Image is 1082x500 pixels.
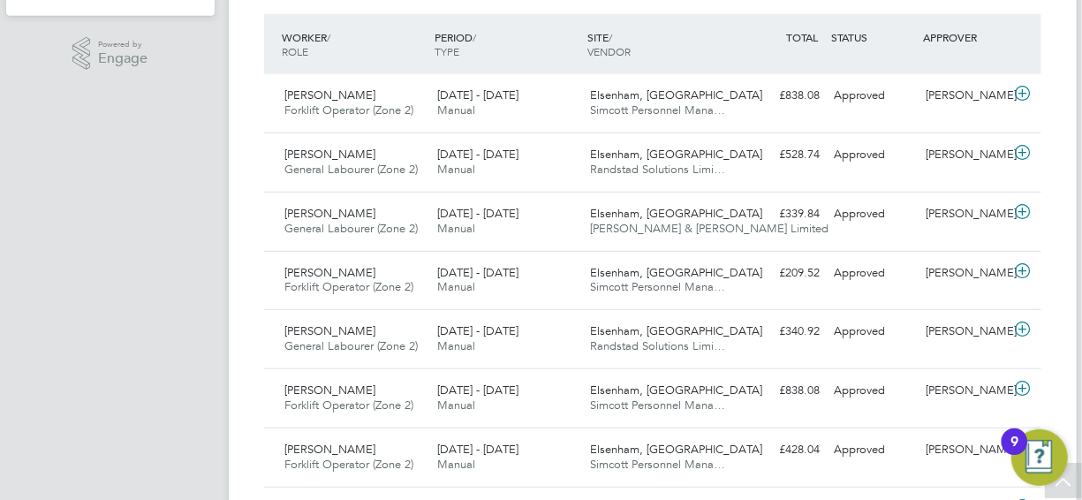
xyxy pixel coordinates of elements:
span: Elsenham, [GEOGRAPHIC_DATA] [590,265,762,280]
span: [DATE] - [DATE] [437,383,518,398]
div: Approved [828,317,919,346]
span: Elsenham, [GEOGRAPHIC_DATA] [590,206,762,221]
span: Engage [98,51,148,66]
span: Elsenham, [GEOGRAPHIC_DATA] [590,442,762,457]
span: Manual [437,338,475,353]
span: VENDOR [587,44,631,58]
span: Manual [437,279,475,294]
span: Elsenham, [GEOGRAPHIC_DATA] [590,147,762,162]
div: [PERSON_NAME] [919,259,1010,288]
div: [PERSON_NAME] [919,140,1010,170]
a: Powered byEngage [72,37,148,71]
span: Manual [437,102,475,117]
span: ROLE [283,44,309,58]
span: [PERSON_NAME] [285,147,376,162]
span: Elsenham, [GEOGRAPHIC_DATA] [590,323,762,338]
div: [PERSON_NAME] [919,317,1010,346]
span: Simcott Personnel Mana… [590,279,725,294]
span: [DATE] - [DATE] [437,147,518,162]
div: £209.52 [736,259,828,288]
span: [DATE] - [DATE] [437,87,518,102]
span: [DATE] - [DATE] [437,206,518,221]
div: [PERSON_NAME] [919,436,1010,465]
span: [DATE] - [DATE] [437,442,518,457]
span: Forklift Operator (Zone 2) [285,102,414,117]
span: Powered by [98,37,148,52]
span: Elsenham, [GEOGRAPHIC_DATA] [590,87,762,102]
span: [DATE] - [DATE] [437,265,518,280]
span: Manual [437,457,475,472]
span: Manual [437,162,475,177]
div: [PERSON_NAME] [919,81,1010,110]
div: [PERSON_NAME] [919,376,1010,405]
span: TYPE [435,44,459,58]
span: [PERSON_NAME] [285,323,376,338]
span: General Labourer (Zone 2) [285,221,419,236]
div: PERIOD [430,21,583,67]
span: Simcott Personnel Mana… [590,398,725,413]
span: / [328,30,331,44]
span: Elsenham, [GEOGRAPHIC_DATA] [590,383,762,398]
span: Simcott Personnel Mana… [590,457,725,472]
div: Approved [828,81,919,110]
div: £838.08 [736,376,828,405]
span: General Labourer (Zone 2) [285,338,419,353]
span: [DATE] - [DATE] [437,323,518,338]
div: WORKER [278,21,431,67]
div: Approved [828,436,919,465]
div: Approved [828,376,919,405]
div: APPROVER [919,21,1010,53]
span: [PERSON_NAME] [285,383,376,398]
span: Forklift Operator (Zone 2) [285,457,414,472]
div: £340.92 [736,317,828,346]
span: General Labourer (Zone 2) [285,162,419,177]
div: £339.84 [736,200,828,229]
span: / [473,30,476,44]
div: Approved [828,200,919,229]
span: Forklift Operator (Zone 2) [285,279,414,294]
span: [PERSON_NAME] [285,206,376,221]
div: SITE [583,21,736,67]
div: Approved [828,259,919,288]
span: Randstad Solutions Limi… [590,338,725,353]
span: [PERSON_NAME] [285,87,376,102]
div: £428.04 [736,436,828,465]
span: Manual [437,398,475,413]
div: [PERSON_NAME] [919,200,1010,229]
span: [PERSON_NAME] [285,442,376,457]
div: STATUS [828,21,919,53]
div: Approved [828,140,919,170]
div: £838.08 [736,81,828,110]
span: Forklift Operator (Zone 2) [285,398,414,413]
span: Randstad Solutions Limi… [590,162,725,177]
div: 9 [1010,442,1018,465]
div: £528.74 [736,140,828,170]
span: Simcott Personnel Mana… [590,102,725,117]
span: Manual [437,221,475,236]
span: TOTAL [787,30,819,44]
span: [PERSON_NAME] & [PERSON_NAME] Limited [590,221,829,236]
span: [PERSON_NAME] [285,265,376,280]
button: Open Resource Center, 9 new notifications [1011,429,1068,486]
span: / [609,30,612,44]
